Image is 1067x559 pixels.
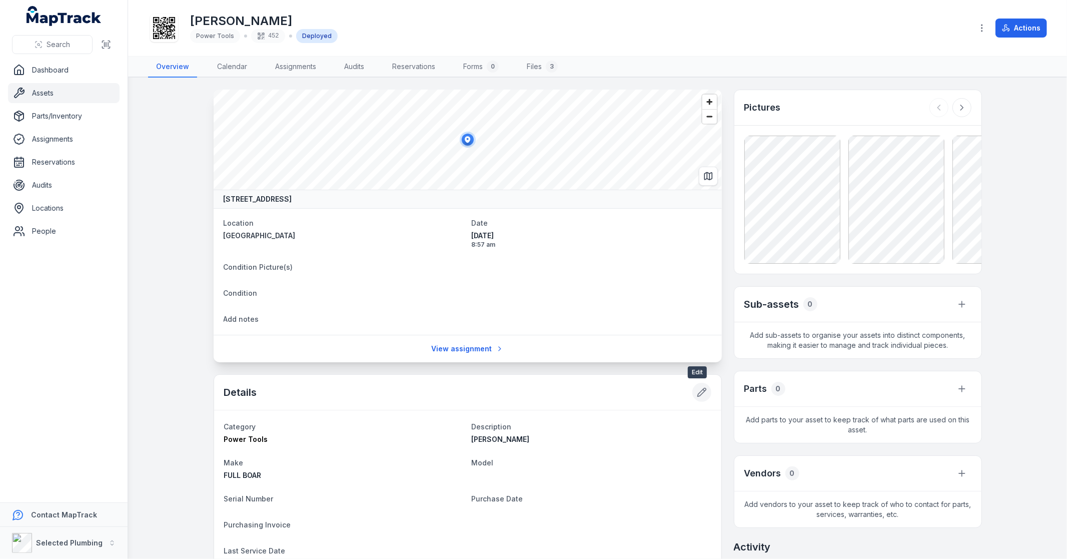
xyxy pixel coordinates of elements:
[8,83,120,103] a: Assets
[702,109,717,124] button: Zoom out
[425,339,510,358] a: View assignment
[455,57,507,78] a: Forms0
[27,6,102,26] a: MapTrack
[688,366,707,378] span: Edit
[209,57,255,78] a: Calendar
[734,407,981,443] span: Add parts to your asset to keep track of what parts are used on this asset.
[224,194,292,204] strong: [STREET_ADDRESS]
[224,231,464,241] a: [GEOGRAPHIC_DATA]
[224,435,268,443] span: Power Tools
[744,382,767,396] h3: Parts
[196,32,234,40] span: Power Tools
[771,382,785,396] div: 0
[734,540,771,554] h2: Activity
[148,57,197,78] a: Overview
[224,471,262,479] span: FULL BOAR
[472,422,512,431] span: Description
[296,29,338,43] div: Deployed
[785,466,799,480] div: 0
[384,57,443,78] a: Reservations
[702,95,717,109] button: Zoom in
[224,289,258,297] span: Condition
[251,29,285,43] div: 452
[734,491,981,527] span: Add vendors to your asset to keep track of who to contact for parts, services, warranties, etc.
[8,152,120,172] a: Reservations
[472,241,712,249] span: 8:57 am
[472,231,712,241] span: [DATE]
[190,13,338,29] h1: [PERSON_NAME]
[36,538,103,547] strong: Selected Plumbing
[744,101,781,115] h3: Pictures
[31,510,97,519] strong: Contact MapTrack
[472,435,530,443] span: [PERSON_NAME]
[487,61,499,73] div: 0
[224,546,286,555] span: Last Service Date
[472,219,488,227] span: Date
[8,198,120,218] a: Locations
[224,315,259,323] span: Add notes
[699,167,718,186] button: Switch to Map View
[472,231,712,249] time: 11/09/2025, 8:57:45 am
[224,219,254,227] span: Location
[224,231,296,240] span: [GEOGRAPHIC_DATA]
[8,175,120,195] a: Audits
[8,60,120,80] a: Dashboard
[224,458,244,467] span: Make
[519,57,566,78] a: Files3
[336,57,372,78] a: Audits
[995,19,1047,38] button: Actions
[47,40,70,50] span: Search
[12,35,93,54] button: Search
[744,297,799,311] h2: Sub-assets
[224,520,291,529] span: Purchasing Invoice
[224,422,256,431] span: Category
[546,61,558,73] div: 3
[267,57,324,78] a: Assignments
[8,106,120,126] a: Parts/Inventory
[8,221,120,241] a: People
[803,297,817,311] div: 0
[734,322,981,358] span: Add sub-assets to organise your assets into distinct components, making it easier to manage and t...
[8,129,120,149] a: Assignments
[472,458,494,467] span: Model
[472,494,523,503] span: Purchase Date
[224,263,293,271] span: Condition Picture(s)
[744,466,781,480] h3: Vendors
[224,494,274,503] span: Serial Number
[214,90,722,190] canvas: Map
[224,385,257,399] h2: Details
